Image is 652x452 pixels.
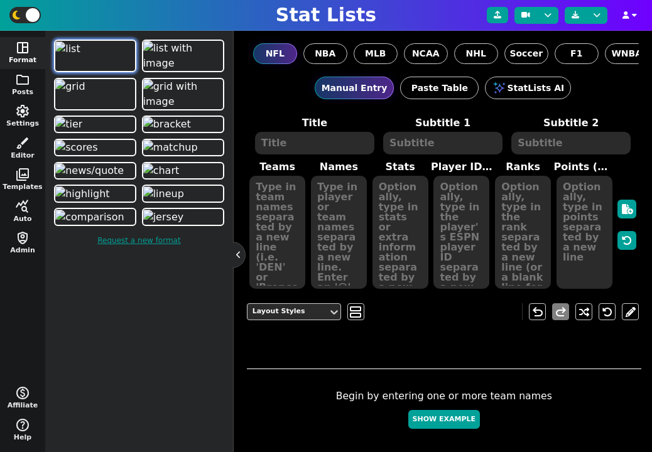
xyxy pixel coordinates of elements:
label: Names [308,159,370,175]
button: redo [552,303,569,320]
div: Begin by entering one or more team names [247,389,641,435]
button: undo [529,303,546,320]
img: lineup [143,186,184,202]
span: WNBA [611,47,642,60]
img: scores [55,140,97,155]
button: Paste Table [400,77,479,99]
img: list [55,41,80,56]
span: Soccer [509,47,543,60]
span: NFL [266,47,285,60]
span: NBA [315,47,335,60]
span: help [15,417,30,433]
a: Request a new format [52,229,227,252]
span: space_dashboard [15,40,30,55]
span: query_stats [15,199,30,214]
label: Subtitle 2 [507,116,635,131]
span: folder [15,72,30,87]
img: bracket [143,117,191,132]
span: monetization_on [15,385,30,401]
img: chart [143,163,180,178]
label: Teams [247,159,308,175]
label: Player ID/Image URL [431,159,492,175]
span: NCAA [412,47,440,60]
img: comparison [55,210,124,225]
h1: Stat Lists [276,4,376,26]
img: news/quote [55,163,124,178]
span: settings [15,104,30,119]
button: Manual Entry [315,77,394,99]
img: jersey [143,210,184,225]
label: Points (< 8 teams) [554,159,616,175]
button: StatLists AI [485,77,571,99]
img: tier [55,117,82,132]
span: MLB [365,47,386,60]
img: grid with image [143,79,223,109]
span: brush [15,136,30,151]
label: Ranks [492,159,554,175]
img: matchup [143,140,198,155]
span: NHL [466,47,486,60]
span: photo_library [15,167,30,182]
span: F1 [570,47,582,60]
img: highlight [55,186,109,202]
span: shield_person [15,230,30,245]
div: Layout Styles [253,306,323,317]
label: Subtitle 1 [379,116,507,131]
label: Title [251,116,379,131]
button: Show Example [408,410,480,429]
span: redo [553,304,568,320]
img: list with image [143,41,223,71]
span: undo [530,304,545,320]
img: grid [55,79,85,94]
label: Stats [369,159,431,175]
